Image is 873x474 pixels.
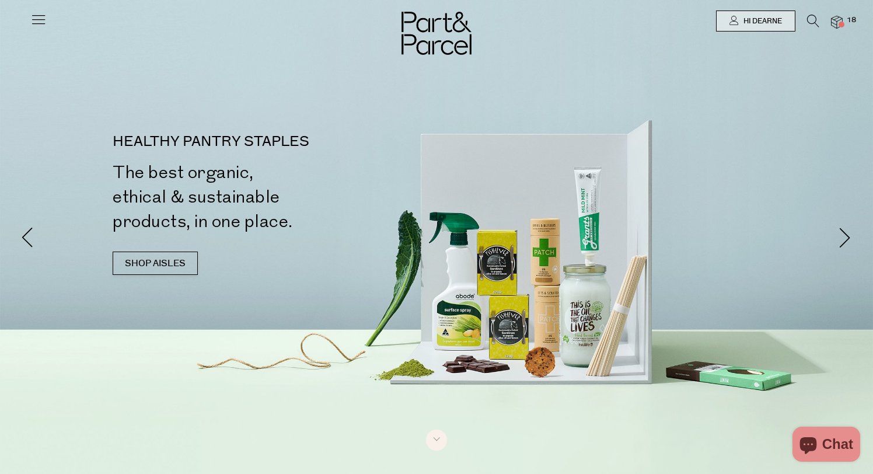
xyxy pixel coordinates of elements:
span: 18 [844,15,859,26]
h2: The best organic, ethical & sustainable products, in one place. [113,161,441,234]
inbox-online-store-chat: Shopify online store chat [789,427,864,465]
img: Part&Parcel [401,12,472,55]
a: Hi Dearne [716,11,795,32]
p: HEALTHY PANTRY STAPLES [113,135,441,149]
span: Hi Dearne [741,16,782,26]
a: SHOP AISLES [113,252,198,275]
a: 18 [831,16,843,28]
